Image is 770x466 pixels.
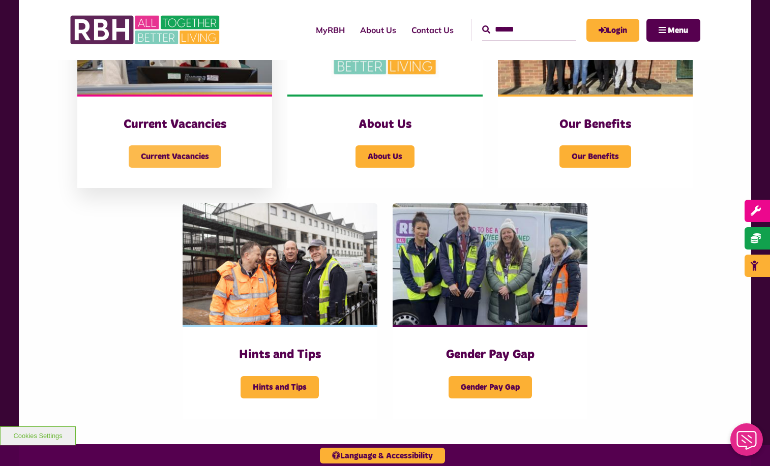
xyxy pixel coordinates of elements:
button: Navigation [646,19,700,42]
img: SAZMEDIA RBH 21FEB24 46 [183,203,377,325]
span: Current Vacancies [129,145,221,168]
span: Menu [668,26,688,35]
span: About Us [356,145,414,168]
iframe: Netcall Web Assistant for live chat [724,420,770,466]
button: Language & Accessibility [320,448,445,463]
h3: Hints and Tips [203,347,357,363]
span: Our Benefits [559,145,631,168]
a: About Us [352,16,404,44]
a: MyRBH [586,19,639,42]
a: MyRBH [308,16,352,44]
h3: Gender Pay Gap [413,347,567,363]
h3: Current Vacancies [98,117,252,133]
img: 391760240 1590016381793435 2179504426197536539 N [393,203,587,325]
input: Search [482,19,576,41]
h3: Our Benefits [518,117,672,133]
a: Contact Us [404,16,461,44]
h3: About Us [308,117,462,133]
span: Hints and Tips [241,376,319,398]
a: Gender Pay Gap Gender Pay Gap [393,203,587,419]
a: Hints and Tips Hints and Tips [183,203,377,419]
img: RBH [70,10,222,50]
span: Gender Pay Gap [449,376,532,398]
